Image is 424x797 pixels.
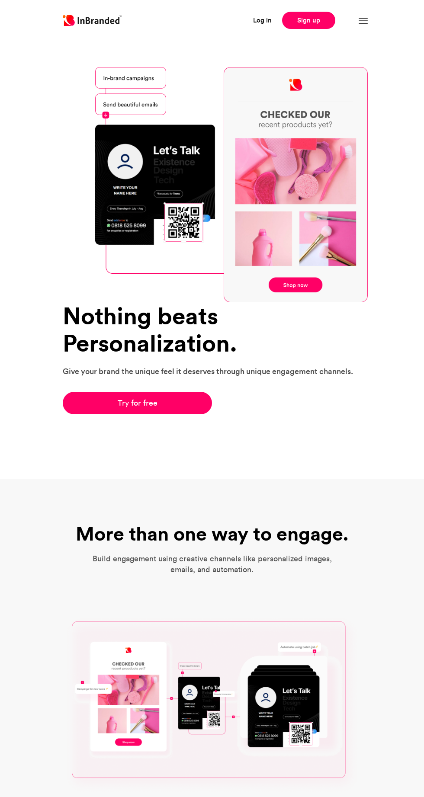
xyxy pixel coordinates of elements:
img: Inbranded [63,15,122,26]
a: Try for free [63,392,212,414]
p: Give your brand the unique feel it deserves through unique engagement channels. [63,366,361,377]
p: Build engagement using creative channels like personalized images, emails, and automation. [88,554,337,575]
a: Log in [253,16,272,26]
h1: Nothing beats Personalization. [63,302,361,357]
h1: More than one way to engage. [63,522,361,545]
a: Sign up [282,12,335,29]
